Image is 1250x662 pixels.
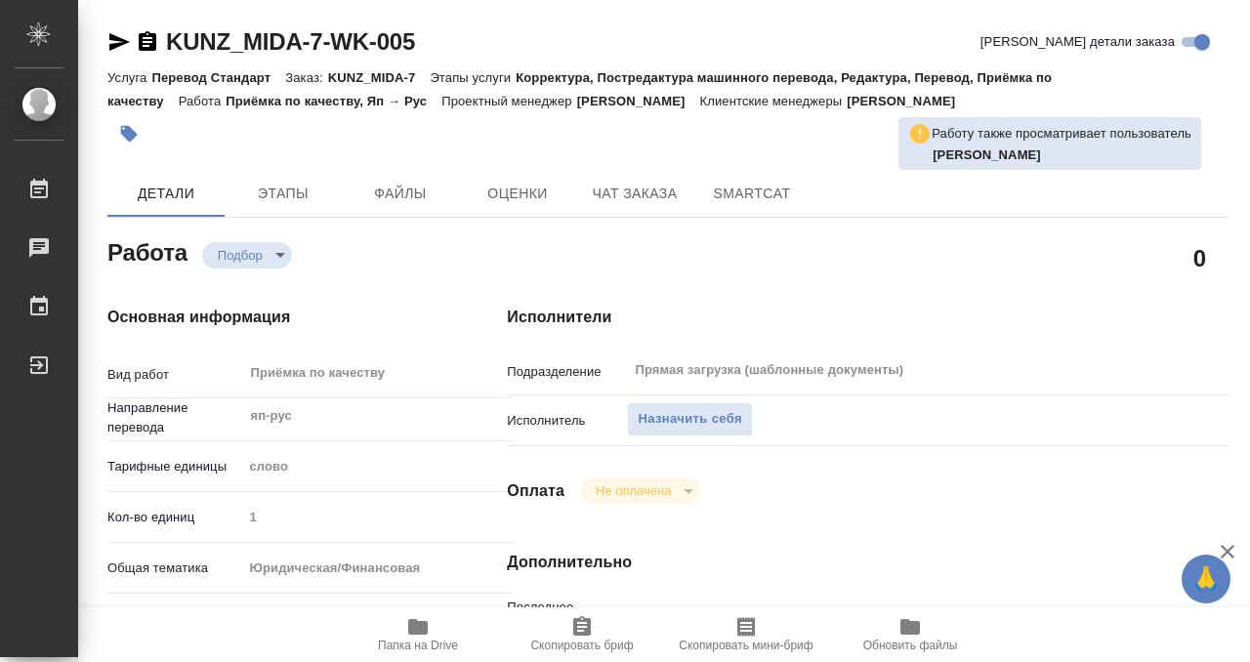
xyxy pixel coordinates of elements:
[202,242,292,269] div: Подбор
[107,398,242,437] p: Направление перевода
[507,306,1229,329] h4: Исполнители
[212,247,269,264] button: Подбор
[107,306,429,329] h4: Основная информация
[590,482,677,499] button: Не оплачена
[336,607,500,662] button: Папка на Drive
[107,70,1052,108] p: Корректура, Постредактура машинного перевода, Редактура, Перевод, Приёмка по качеству
[136,30,159,54] button: Скопировать ссылку
[847,94,970,108] p: [PERSON_NAME]
[700,94,848,108] p: Клиентские менеджеры
[354,182,447,206] span: Файлы
[242,602,513,636] div: Стандартные юридические документы, договоры, уставы
[507,479,564,503] h4: Оплата
[285,70,327,85] p: Заказ:
[430,70,516,85] p: Этапы услуги
[863,639,958,652] span: Обновить файлы
[627,602,1168,631] input: Пустое поле
[705,182,799,206] span: SmartCat
[627,402,752,436] button: Назначить себя
[588,182,682,206] span: Чат заказа
[1193,241,1206,274] h2: 0
[580,477,700,504] div: Подбор
[980,32,1175,52] span: [PERSON_NAME] детали заказа
[107,559,242,578] p: Общая тематика
[1189,559,1223,600] span: 🙏
[471,182,564,206] span: Оценки
[828,607,992,662] button: Обновить файлы
[226,94,441,108] p: Приёмка по качеству, Яп → Рус
[242,552,513,585] div: Юридическая/Финансовая
[664,607,828,662] button: Скопировать мини-бриф
[577,94,700,108] p: [PERSON_NAME]
[107,233,187,269] h2: Работа
[378,639,458,652] span: Папка на Drive
[679,639,812,652] span: Скопировать мини-бриф
[107,457,242,476] p: Тарифные единицы
[932,124,1191,144] p: Работу также просматривает пользователь
[507,598,627,637] p: Последнее изменение
[166,28,415,55] a: KUNZ_MIDA-7-WK-005
[179,94,227,108] p: Работа
[638,408,741,431] span: Назначить себя
[119,182,213,206] span: Детали
[107,365,242,385] p: Вид работ
[107,30,131,54] button: Скопировать ссылку для ЯМессенджера
[151,70,285,85] p: Перевод Стандарт
[1182,555,1230,603] button: 🙏
[530,639,633,652] span: Скопировать бриф
[107,508,242,527] p: Кол-во единиц
[933,145,1191,165] p: Баданян Артак
[507,551,1229,574] h4: Дополнительно
[236,182,330,206] span: Этапы
[242,503,513,531] input: Пустое поле
[933,147,1041,162] b: [PERSON_NAME]
[107,112,150,155] button: Добавить тэг
[507,362,627,382] p: Подразделение
[507,411,627,431] p: Исполнитель
[441,94,576,108] p: Проектный менеджер
[107,70,151,85] p: Услуга
[242,450,513,483] div: слово
[500,607,664,662] button: Скопировать бриф
[328,70,431,85] p: KUNZ_MIDA-7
